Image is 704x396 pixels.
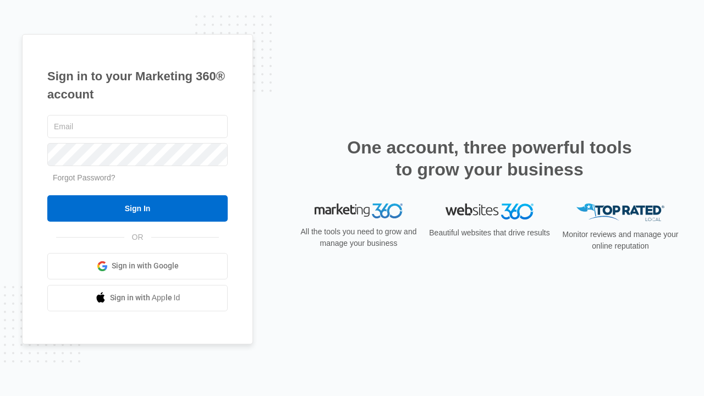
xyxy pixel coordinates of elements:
[110,292,180,304] span: Sign in with Apple Id
[315,204,403,219] img: Marketing 360
[297,226,420,249] p: All the tools you need to grow and manage your business
[47,67,228,103] h1: Sign in to your Marketing 360® account
[53,173,116,182] a: Forgot Password?
[446,204,533,219] img: Websites 360
[428,227,551,239] p: Beautiful websites that drive results
[559,229,682,252] p: Monitor reviews and manage your online reputation
[344,136,635,180] h2: One account, three powerful tools to grow your business
[576,204,664,222] img: Top Rated Local
[47,115,228,138] input: Email
[112,260,179,272] span: Sign in with Google
[47,195,228,222] input: Sign In
[47,253,228,279] a: Sign in with Google
[124,232,151,243] span: OR
[47,285,228,311] a: Sign in with Apple Id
